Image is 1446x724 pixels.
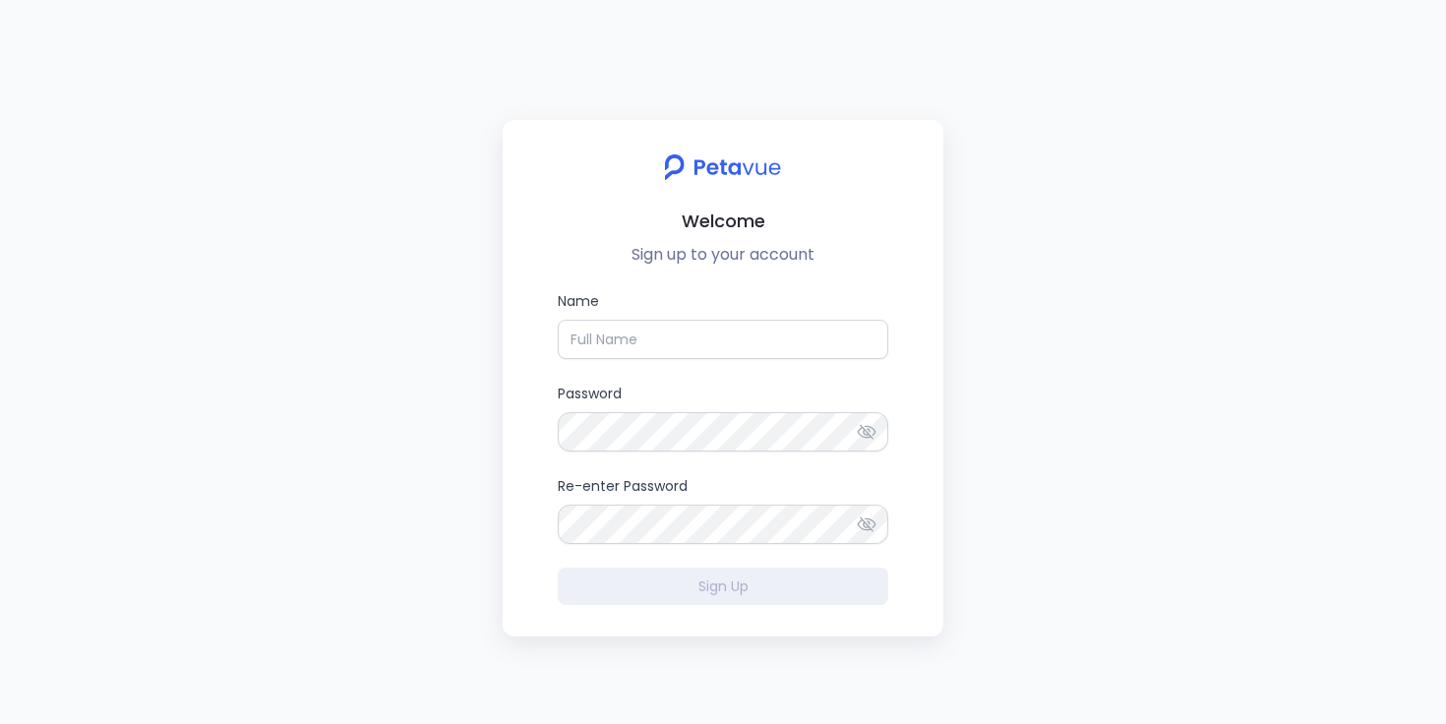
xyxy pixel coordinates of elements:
[518,207,928,235] h2: Welcome
[518,243,928,267] p: Sign up to your account
[651,144,794,191] img: petavue logo
[558,320,888,359] input: Name
[558,290,888,359] label: Name
[558,505,888,544] input: Re-enter Password
[558,412,888,452] input: Password
[698,576,749,596] span: Sign Up
[558,383,888,452] label: Password
[558,568,888,605] button: Sign Up
[558,475,888,544] label: Re-enter Password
